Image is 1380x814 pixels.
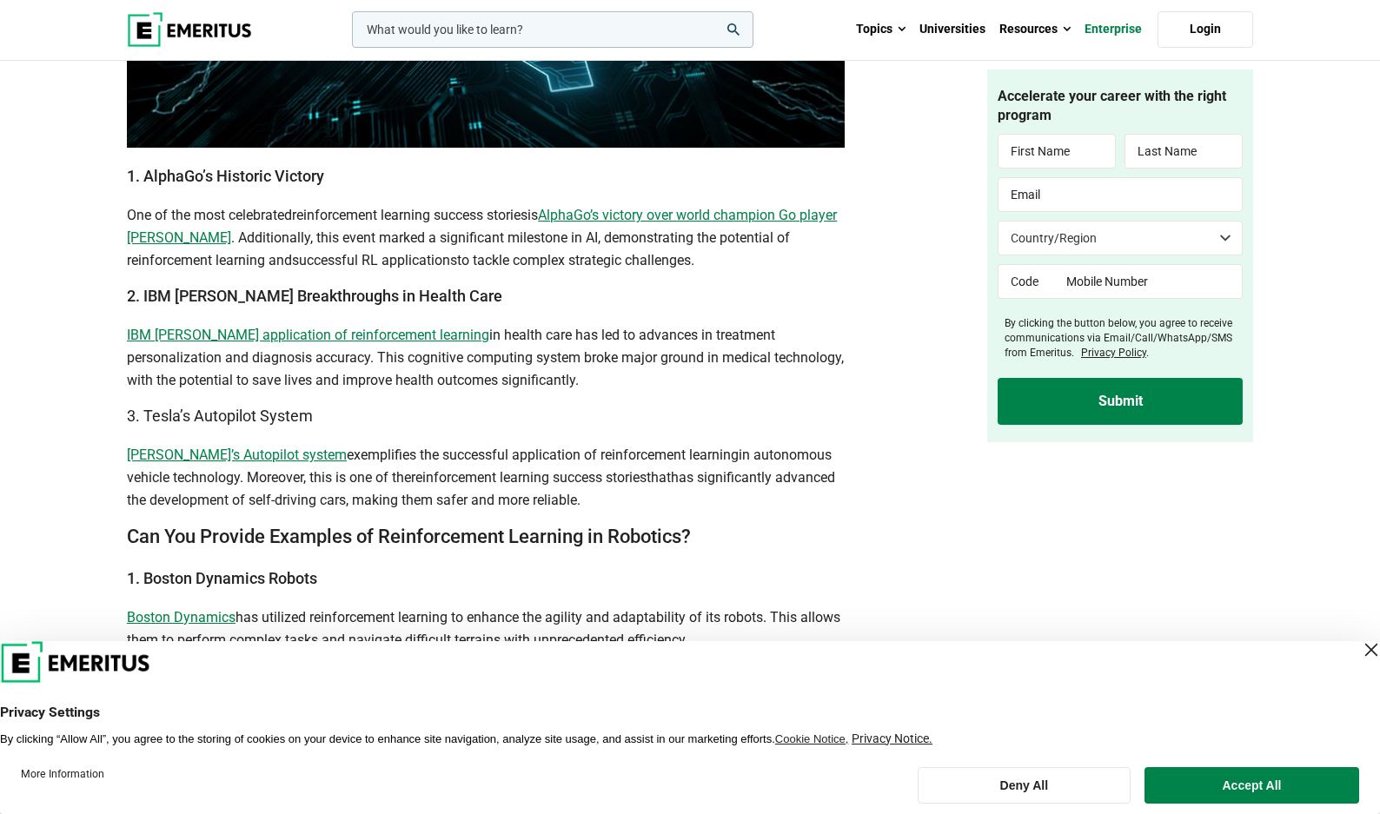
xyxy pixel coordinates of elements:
[127,407,313,425] strong: 3. Tesla’s Autopilot System
[1125,135,1243,169] input: Last Name
[998,87,1243,126] h4: Accelerate your career with the right program
[127,447,832,486] span: in autonomous vehicle technology. Moreover, this is one of the
[127,287,502,305] b: 2. IBM [PERSON_NAME] Breakthroughs in Health Care
[457,252,694,268] span: to tackle complex strategic challenges.
[998,135,1116,169] input: First Name
[292,252,457,268] span: successful RL applications
[127,569,317,587] b: 1. Boston Dynamics Robots
[352,11,753,48] input: woocommerce-product-search-field-0
[127,609,236,625] a: Boston Dynamics
[1158,11,1253,48] a: Login
[127,469,835,508] span: has significantly advanced the development of self-driving cars, making them safer and more relia...
[347,447,739,463] span: exemplifies the successful application of reinforcement learning
[127,207,837,246] a: AlphaGo’s victory over world champion Go player [PERSON_NAME]
[127,525,845,550] h2: Can You Provide Examples of Reinforcement Learning in Robotics?
[127,327,844,387] span: in health care has led to advances in treatment personalization and diagnosis accuracy. This cogn...
[127,167,324,185] b: 1. AlphaGo’s Historic Victory
[647,469,671,486] span: that
[1081,347,1146,359] a: Privacy Policy
[292,207,527,223] span: reinforcement learning success stories
[1054,265,1244,300] input: Mobile Number
[127,327,489,343] a: IBM [PERSON_NAME] application of reinforcement learning
[998,265,1054,300] input: Code
[998,222,1243,256] select: Country
[527,207,538,223] span: is
[1005,317,1243,361] label: By clicking the button below, you agree to receive communications via Email/Call/WhatsApp/SMS fro...
[127,609,840,648] span: has utilized reinforcement learning to enhance the agility and adaptability of its robots. This a...
[127,229,790,268] span: . Additionally, this event marked a significant milestone in AI, demonstrating the potential of r...
[127,447,347,463] a: [PERSON_NAME]’s Autopilot system
[411,469,647,486] span: reinforcement learning success stories
[127,207,292,223] span: One of the most celebrated
[998,378,1243,425] input: Submit
[998,178,1243,213] input: Email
